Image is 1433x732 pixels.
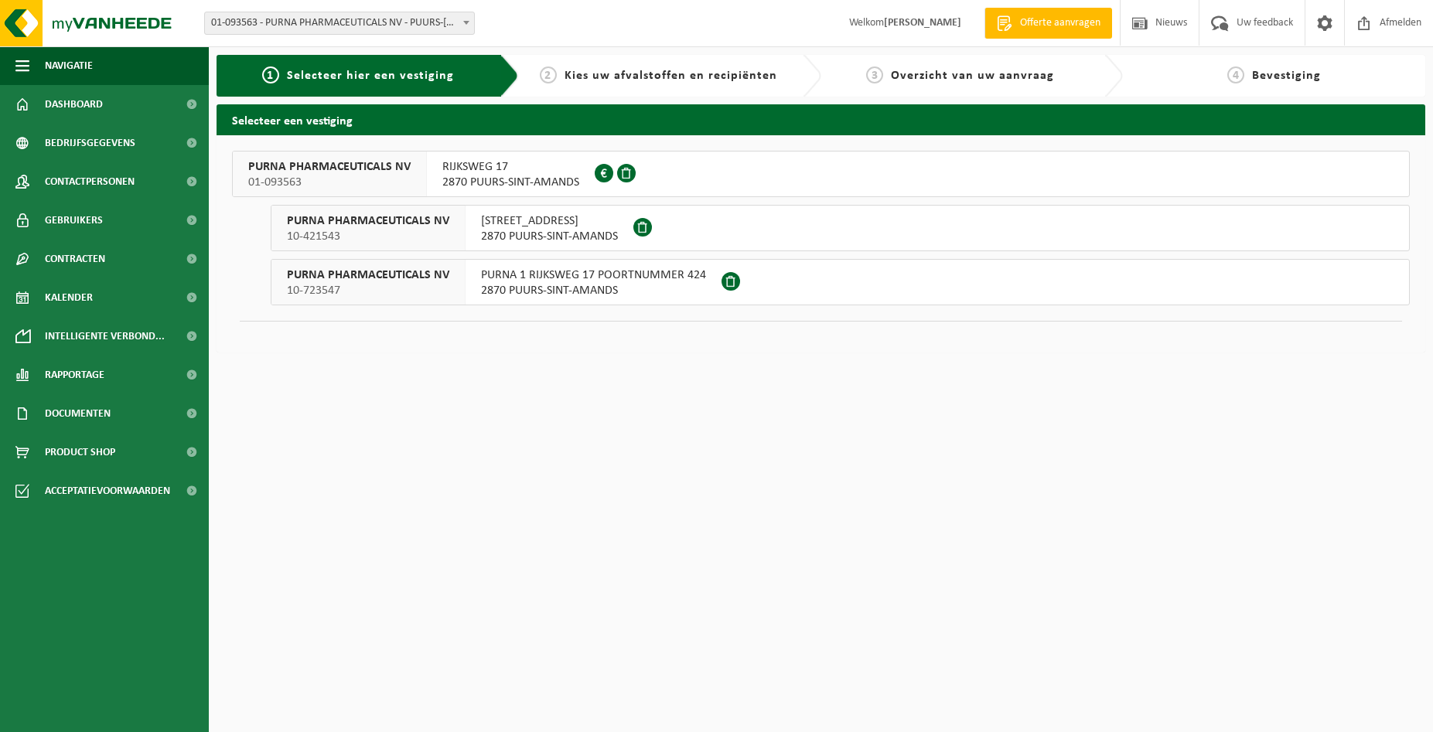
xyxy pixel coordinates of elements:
[45,433,115,472] span: Product Shop
[540,66,557,83] span: 2
[481,229,618,244] span: 2870 PUURS-SINT-AMANDS
[1252,70,1321,82] span: Bevestiging
[287,283,449,298] span: 10-723547
[45,472,170,510] span: Acceptatievoorwaarden
[565,70,777,82] span: Kies uw afvalstoffen en recipiënten
[271,259,1410,305] button: PURNA PHARMACEUTICALS NV 10-723547 PURNA 1 RIJKSWEG 17 POORTNUMMER 4242870 PUURS-SINT-AMANDS
[287,229,449,244] span: 10-421543
[45,356,104,394] span: Rapportage
[45,394,111,433] span: Documenten
[45,317,165,356] span: Intelligente verbond...
[866,66,883,83] span: 3
[984,8,1112,39] a: Offerte aanvragen
[45,85,103,124] span: Dashboard
[287,213,449,229] span: PURNA PHARMACEUTICALS NV
[205,12,474,34] span: 01-093563 - PURNA PHARMACEUTICALS NV - PUURS-SINT-AMANDS
[45,278,93,317] span: Kalender
[271,205,1410,251] button: PURNA PHARMACEUTICALS NV 10-421543 [STREET_ADDRESS]2870 PUURS-SINT-AMANDS
[287,70,454,82] span: Selecteer hier een vestiging
[45,240,105,278] span: Contracten
[232,151,1410,197] button: PURNA PHARMACEUTICALS NV 01-093563 RIJKSWEG 172870 PUURS-SINT-AMANDS
[217,104,1425,134] h2: Selecteer een vestiging
[442,159,579,175] span: RIJKSWEG 17
[442,175,579,190] span: 2870 PUURS-SINT-AMANDS
[45,201,103,240] span: Gebruikers
[481,267,706,283] span: PURNA 1 RIJKSWEG 17 POORTNUMMER 424
[45,162,135,201] span: Contactpersonen
[262,66,279,83] span: 1
[891,70,1054,82] span: Overzicht van uw aanvraag
[204,12,475,35] span: 01-093563 - PURNA PHARMACEUTICALS NV - PUURS-SINT-AMANDS
[248,175,411,190] span: 01-093563
[481,213,618,229] span: [STREET_ADDRESS]
[248,159,411,175] span: PURNA PHARMACEUTICALS NV
[1227,66,1244,83] span: 4
[884,17,961,29] strong: [PERSON_NAME]
[481,283,706,298] span: 2870 PUURS-SINT-AMANDS
[45,124,135,162] span: Bedrijfsgegevens
[1016,15,1104,31] span: Offerte aanvragen
[287,267,449,283] span: PURNA PHARMACEUTICALS NV
[45,46,93,85] span: Navigatie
